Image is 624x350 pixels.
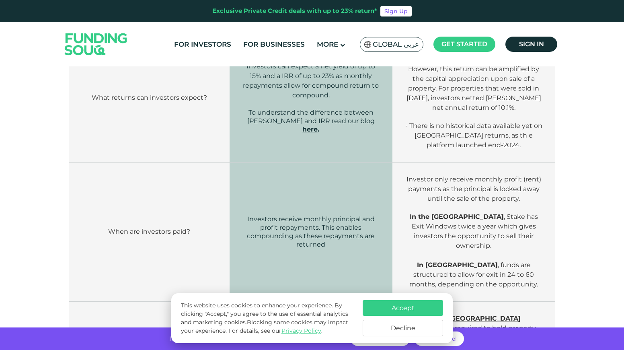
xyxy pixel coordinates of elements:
[380,6,412,16] a: Sign Up
[441,40,487,48] span: Get started
[92,94,207,101] span: What returns can investors expect?
[405,122,542,149] span: - There is no historical data available yet on [GEOGRAPHIC_DATA] returns, as th e platform launch...
[363,320,443,336] button: Decline
[519,40,544,48] span: Sign in
[302,126,319,133] strong: .
[406,175,541,202] span: Investor only receive monthly profit (rent) payments as the principal is locked away until the sa...
[212,6,377,16] div: Exclusive Private Credit deals with up to 23% return*
[417,261,498,269] strong: In [GEOGRAPHIC_DATA]
[410,213,504,220] strong: In the [GEOGRAPHIC_DATA]
[505,37,557,52] a: Sign in
[406,46,541,111] span: - Stakes rental yield in [GEOGRAPHIC_DATA] was around 5.8%. However, this return can be amplified...
[363,300,443,316] button: Accept
[247,109,375,125] span: To understand the difference between [PERSON_NAME] and IRR read our blog
[410,213,538,249] span: , Stake has Exit Windows twice a year which gives investors the opportunity to sell their ownership.
[241,38,307,51] a: For Businesses
[108,228,190,235] span: When are investors paid?
[181,319,348,334] span: Blocking some cookies may impact your experience.
[181,301,355,335] p: This website uses cookies to enhance your experience. By clicking "Accept," you agree to the use ...
[281,327,321,334] a: Privacy Policy
[247,215,375,248] span: Investors receive monthly principal and profit repayments. This enables compounding as these repa...
[364,41,372,48] img: SA Flag
[302,126,318,133] a: here
[317,40,338,48] span: More
[169,335,321,342] span: Invest with no hidden fees and get returns of up to
[243,62,379,99] span: Investors can expect a net yield of up to 15% and a IRR of up to 23% as monthly repayments allow ...
[228,327,322,334] span: For details, see our .
[172,38,233,51] a: For Investors
[57,24,135,64] img: Logo
[427,315,521,322] strong: In the [GEOGRAPHIC_DATA]
[409,261,538,288] span: , funds are structured to allow for exit in 24 to 60 months, depending on the opportunity.
[373,40,419,49] span: Global عربي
